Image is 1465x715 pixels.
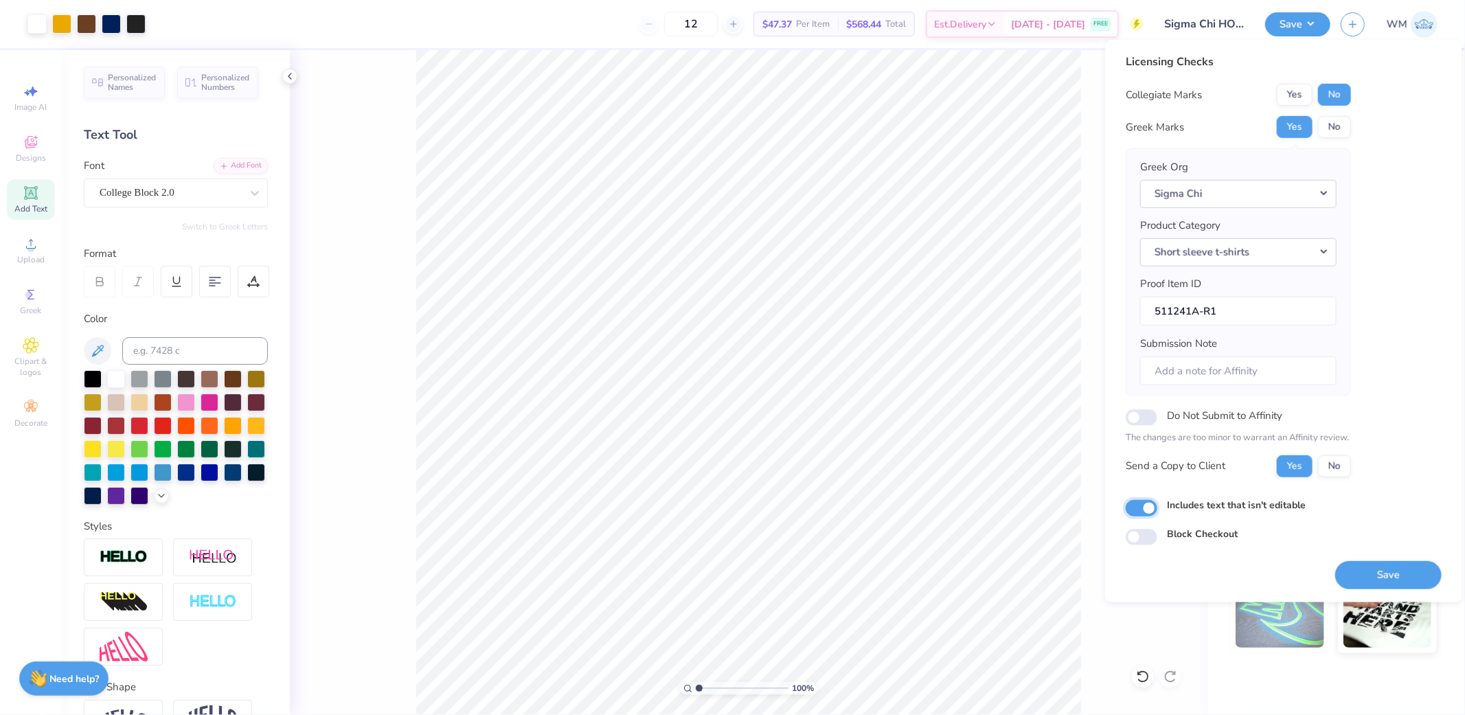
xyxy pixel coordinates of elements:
[885,17,906,32] span: Total
[1093,19,1108,29] span: FREE
[21,305,42,316] span: Greek
[14,418,47,429] span: Decorate
[1318,455,1351,477] button: No
[1343,579,1432,648] img: Water based Ink
[1140,179,1337,207] button: Sigma Chi
[7,356,55,378] span: Clipart & logos
[934,17,986,32] span: Est. Delivery
[664,12,718,36] input: – –
[1126,458,1225,474] div: Send a Copy to Client
[1167,497,1306,512] label: Includes text that isn't editable
[122,337,268,365] input: e.g. 7428 c
[214,158,268,174] div: Add Font
[1318,116,1351,138] button: No
[1265,12,1330,36] button: Save
[50,672,100,685] strong: Need help?
[1126,431,1351,445] p: The changes are too minor to warrant an Affinity review.
[84,311,268,327] div: Color
[1140,218,1220,234] label: Product Category
[1140,336,1217,352] label: Submission Note
[846,17,881,32] span: $568.44
[1236,579,1324,648] img: Glow in the Dark Ink
[84,246,269,262] div: Format
[108,73,157,92] span: Personalized Names
[1140,356,1337,385] input: Add a note for Affinity
[1011,17,1085,32] span: [DATE] - [DATE]
[84,158,104,174] label: Font
[84,519,268,534] div: Styles
[15,102,47,113] span: Image AI
[762,17,792,32] span: $47.37
[1126,120,1184,135] div: Greek Marks
[1387,11,1438,38] a: WM
[189,594,237,610] img: Negative Space
[1154,10,1255,38] input: Untitled Design
[1140,159,1188,175] label: Greek Org
[17,254,45,265] span: Upload
[189,549,237,566] img: Shadow
[14,203,47,214] span: Add Text
[1277,116,1313,138] button: Yes
[84,679,268,695] div: Text Shape
[1167,407,1282,424] label: Do Not Submit to Affinity
[1126,87,1202,103] div: Collegiate Marks
[201,73,250,92] span: Personalized Numbers
[84,126,268,144] div: Text Tool
[1387,16,1407,32] span: WM
[1140,276,1201,292] label: Proof Item ID
[1277,84,1313,106] button: Yes
[100,549,148,565] img: Stroke
[1318,84,1351,106] button: No
[1335,560,1442,589] button: Save
[796,17,830,32] span: Per Item
[16,152,46,163] span: Designs
[792,682,814,694] span: 100 %
[1167,527,1238,541] label: Block Checkout
[100,632,148,661] img: Free Distort
[182,221,268,232] button: Switch to Greek Letters
[1411,11,1438,38] img: Wilfredo Manabat
[1140,238,1337,266] button: Short sleeve t-shirts
[1277,455,1313,477] button: Yes
[100,591,148,613] img: 3d Illusion
[1126,54,1351,70] div: Licensing Checks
